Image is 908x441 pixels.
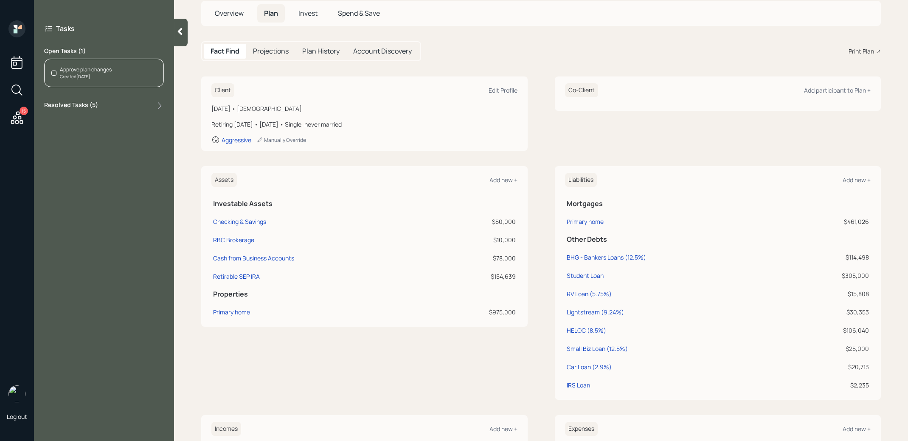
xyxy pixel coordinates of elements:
div: Car Loan (2.9%) [567,362,612,371]
div: $50,000 [439,217,515,226]
div: Created [DATE] [60,73,112,80]
h5: Plan History [302,47,340,55]
div: $25,000 [790,344,869,353]
img: treva-nostdahl-headshot.png [8,385,25,402]
h6: Liabilities [565,173,597,187]
div: RV Loan (5.75%) [567,289,612,298]
div: Add new + [843,176,871,184]
div: Approve plan changes [60,66,112,73]
div: Retiring [DATE] • [DATE] • Single, never married [211,120,517,129]
div: Student Loan [567,271,604,280]
span: Spend & Save [338,8,380,18]
div: $975,000 [439,308,515,317]
div: Lightstream (9.24%) [567,308,624,317]
div: $154,639 [439,272,515,281]
label: Tasks [56,24,75,33]
label: Open Tasks ( 1 ) [44,47,164,55]
span: Invest [298,8,318,18]
span: Plan [264,8,278,18]
div: $10,000 [439,235,515,244]
div: Add participant to Plan + [804,86,871,94]
div: Primary home [567,217,604,226]
div: Log out [7,413,27,421]
h5: Investable Assets [213,200,516,208]
div: Add new + [489,176,517,184]
div: $30,353 [790,308,869,317]
div: $461,026 [790,217,869,226]
div: $78,000 [439,254,515,263]
div: $20,713 [790,362,869,371]
h5: Properties [213,290,516,298]
div: Add new + [843,425,871,433]
h6: Expenses [565,422,598,436]
div: Print Plan [849,47,874,56]
h6: Co-Client [565,83,598,97]
h6: Incomes [211,422,241,436]
div: Aggressive [222,136,251,144]
div: Small Biz Loan (12.5%) [567,344,628,353]
h5: Other Debts [567,235,869,243]
h6: Client [211,83,234,97]
div: Retirable SEP IRA [213,272,260,281]
div: IRS Loan [567,381,590,390]
label: Resolved Tasks ( 5 ) [44,101,98,111]
div: $106,040 [790,326,869,335]
div: BHG - Bankers Loans (12.5%) [567,253,646,262]
div: RBC Brokerage [213,235,254,244]
h5: Account Discovery [353,47,412,55]
h5: Projections [253,47,289,55]
h5: Fact Find [211,47,239,55]
div: HELOC (8.5%) [567,326,606,335]
div: Checking & Savings [213,217,266,226]
div: Edit Profile [489,86,517,94]
h6: Assets [211,173,237,187]
div: Primary home [213,308,250,317]
span: Overview [215,8,244,18]
div: $305,000 [790,271,869,280]
div: $114,498 [790,253,869,262]
div: [DATE] • [DEMOGRAPHIC_DATA] [211,104,517,113]
div: $15,808 [790,289,869,298]
div: $2,235 [790,381,869,390]
h5: Mortgages [567,200,869,208]
div: Manually Override [256,136,306,144]
div: Cash from Business Accounts [213,254,294,263]
div: 15 [20,107,28,115]
div: Add new + [489,425,517,433]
